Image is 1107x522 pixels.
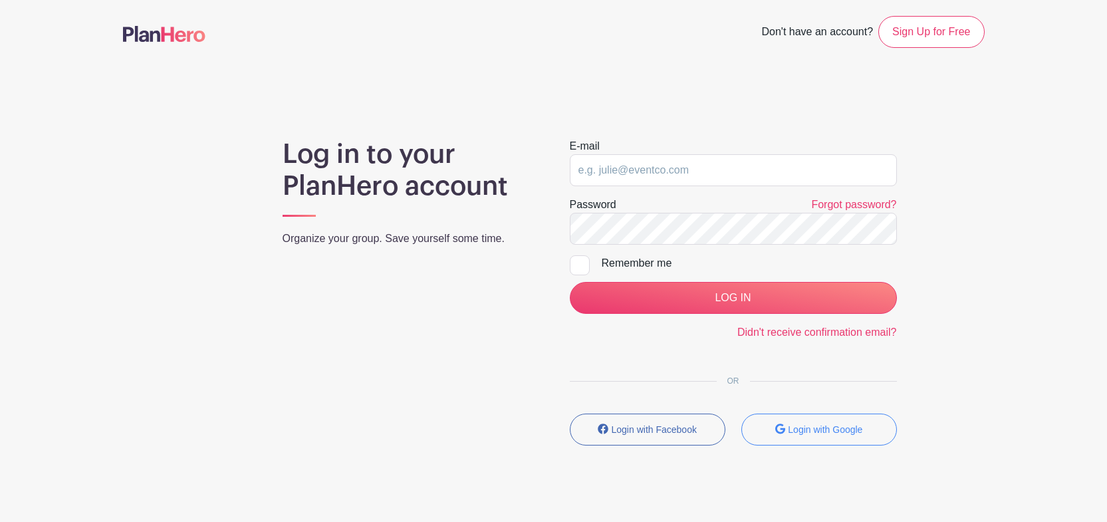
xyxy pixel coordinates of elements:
[741,414,897,446] button: Login with Google
[570,197,616,213] label: Password
[283,138,538,202] h1: Log in to your PlanHero account
[570,138,600,154] label: E-mail
[788,424,862,435] small: Login with Google
[811,199,896,210] a: Forgot password?
[123,26,205,42] img: logo-507f7623f17ff9eddc593b1ce0a138ce2505c220e1c5a4e2b4648c50719b7d32.svg
[761,19,873,48] span: Don't have an account?
[570,154,897,186] input: e.g. julie@eventco.com
[717,376,750,386] span: OR
[570,414,725,446] button: Login with Facebook
[570,282,897,314] input: LOG IN
[602,255,897,271] div: Remember me
[283,231,538,247] p: Organize your group. Save yourself some time.
[878,16,984,48] a: Sign Up for Free
[612,424,697,435] small: Login with Facebook
[737,326,897,338] a: Didn't receive confirmation email?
